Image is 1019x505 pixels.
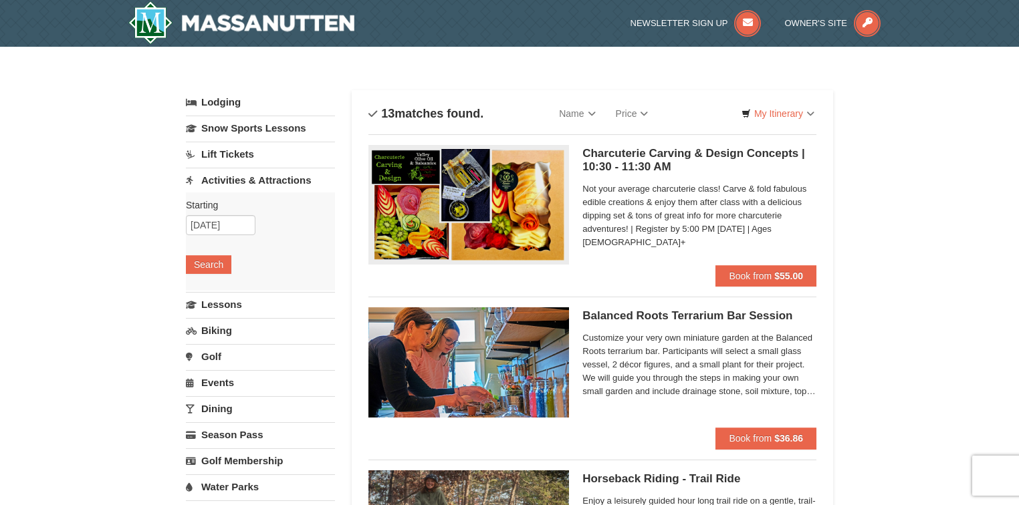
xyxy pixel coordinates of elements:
[549,100,605,127] a: Name
[774,433,803,444] strong: $36.86
[128,1,354,44] img: Massanutten Resort Logo
[582,472,816,486] h5: Horseback Riding - Trail Ride
[606,100,659,127] a: Price
[186,370,335,395] a: Events
[186,168,335,192] a: Activities & Attractions
[582,331,816,398] span: Customize your very own miniature garden at the Balanced Roots terrarium bar. Participants will s...
[186,198,325,212] label: Starting
[368,145,569,265] img: 18871151-79-7a7e7977.png
[186,422,335,447] a: Season Pass
[186,318,335,343] a: Biking
[186,448,335,473] a: Golf Membership
[785,18,881,28] a: Owner's Site
[729,433,772,444] span: Book from
[733,104,823,124] a: My Itinerary
[729,271,772,281] span: Book from
[186,116,335,140] a: Snow Sports Lessons
[582,309,816,323] h5: Balanced Roots Terrarium Bar Session
[186,292,335,317] a: Lessons
[582,182,816,249] span: Not your average charcuterie class! Carve & fold fabulous edible creations & enjoy them after cla...
[631,18,728,28] span: Newsletter Sign Up
[186,344,335,369] a: Golf
[186,474,335,499] a: Water Parks
[186,142,335,166] a: Lift Tickets
[582,147,816,174] h5: Charcuterie Carving & Design Concepts | 10:30 - 11:30 AM
[186,90,335,114] a: Lodging
[186,255,231,274] button: Search
[715,428,816,449] button: Book from $36.86
[631,18,762,28] a: Newsletter Sign Up
[128,1,354,44] a: Massanutten Resort
[774,271,803,281] strong: $55.00
[186,396,335,421] a: Dining
[715,265,816,287] button: Book from $55.00
[785,18,848,28] span: Owner's Site
[368,307,569,417] img: 18871151-30-393e4332.jpg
